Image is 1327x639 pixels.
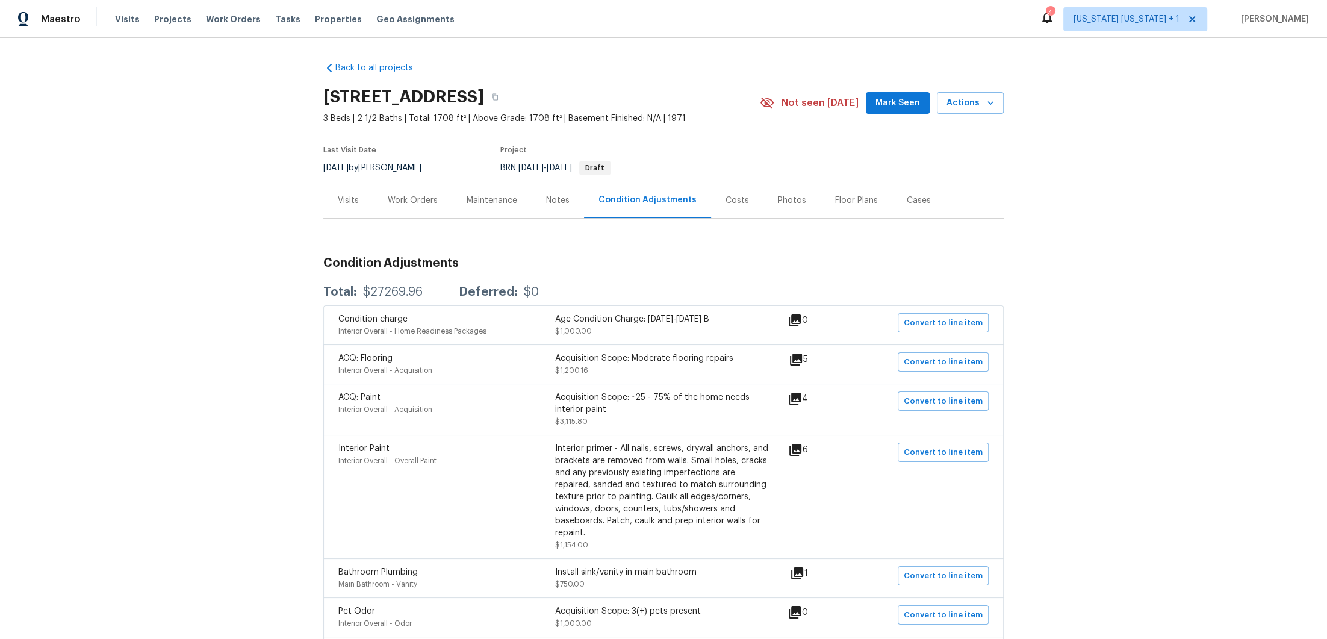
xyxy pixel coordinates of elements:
[555,605,772,617] div: Acquisition Scope: 3(+) pets present
[41,13,81,25] span: Maestro
[467,195,517,207] div: Maintenance
[946,96,994,111] span: Actions
[500,164,611,172] span: BRN
[904,569,983,583] span: Convert to line item
[726,195,749,207] div: Costs
[898,443,989,462] button: Convert to line item
[154,13,191,25] span: Projects
[555,328,592,335] span: $1,000.00
[937,92,1004,114] button: Actions
[524,286,539,298] div: $0
[778,195,806,207] div: Photos
[788,605,847,620] div: 0
[788,313,847,328] div: 0
[323,146,376,154] span: Last Visit Date
[782,97,859,109] span: Not seen [DATE]
[898,352,989,372] button: Convert to line item
[275,15,300,23] span: Tasks
[835,195,878,207] div: Floor Plans
[790,566,847,581] div: 1
[323,113,760,125] span: 3 Beds | 2 1/2 Baths | Total: 1708 ft² | Above Grade: 1708 ft² | Basement Finished: N/A | 1971
[789,352,847,367] div: 5
[338,607,375,616] span: Pet Odor
[323,164,349,172] span: [DATE]
[338,457,437,464] span: Interior Overall - Overall Paint
[788,391,847,406] div: 4
[904,355,983,369] span: Convert to line item
[338,581,417,588] span: Main Bathroom - Vanity
[518,164,544,172] span: [DATE]
[555,352,772,364] div: Acquisition Scope: Moderate flooring repairs
[555,443,772,539] div: Interior primer - All nails, screws, drywall anchors, and brackets are removed from walls. Small ...
[898,391,989,411] button: Convert to line item
[338,315,408,323] span: Condition charge
[875,96,920,111] span: Mark Seen
[788,443,847,457] div: 6
[898,313,989,332] button: Convert to line item
[388,195,438,207] div: Work Orders
[1074,13,1179,25] span: [US_STATE] [US_STATE] + 1
[338,568,418,576] span: Bathroom Plumbing
[115,13,140,25] span: Visits
[338,354,393,363] span: ACQ: Flooring
[338,620,412,627] span: Interior Overall - Odor
[206,13,261,25] span: Work Orders
[904,316,983,330] span: Convert to line item
[904,394,983,408] span: Convert to line item
[459,286,518,298] div: Deferred:
[518,164,572,172] span: -
[338,195,359,207] div: Visits
[555,541,588,549] span: $1,154.00
[598,194,697,206] div: Condition Adjustments
[547,164,572,172] span: [DATE]
[898,605,989,625] button: Convert to line item
[866,92,930,114] button: Mark Seen
[898,566,989,585] button: Convert to line item
[907,195,931,207] div: Cases
[323,161,436,175] div: by [PERSON_NAME]
[323,91,484,103] h2: [STREET_ADDRESS]
[546,195,570,207] div: Notes
[555,313,772,325] div: Age Condition Charge: [DATE]-[DATE] B
[323,257,1004,269] h3: Condition Adjustments
[1236,13,1309,25] span: [PERSON_NAME]
[904,608,983,622] span: Convert to line item
[555,620,592,627] span: $1,000.00
[338,393,381,402] span: ACQ: Paint
[555,418,588,425] span: $3,115.80
[555,391,772,416] div: Acquisition Scope: ~25 - 75% of the home needs interior paint
[484,86,506,108] button: Copy Address
[338,406,432,413] span: Interior Overall - Acquisition
[338,328,486,335] span: Interior Overall - Home Readiness Packages
[323,286,357,298] div: Total:
[323,62,439,74] a: Back to all projects
[338,444,390,453] span: Interior Paint
[363,286,423,298] div: $27269.96
[338,367,432,374] span: Interior Overall - Acquisition
[1046,7,1054,19] div: 4
[376,13,455,25] span: Geo Assignments
[500,146,527,154] span: Project
[580,164,609,172] span: Draft
[315,13,362,25] span: Properties
[904,446,983,460] span: Convert to line item
[555,566,772,578] div: Install sink/vanity in main bathroom
[555,581,585,588] span: $750.00
[555,367,588,374] span: $1,200.16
